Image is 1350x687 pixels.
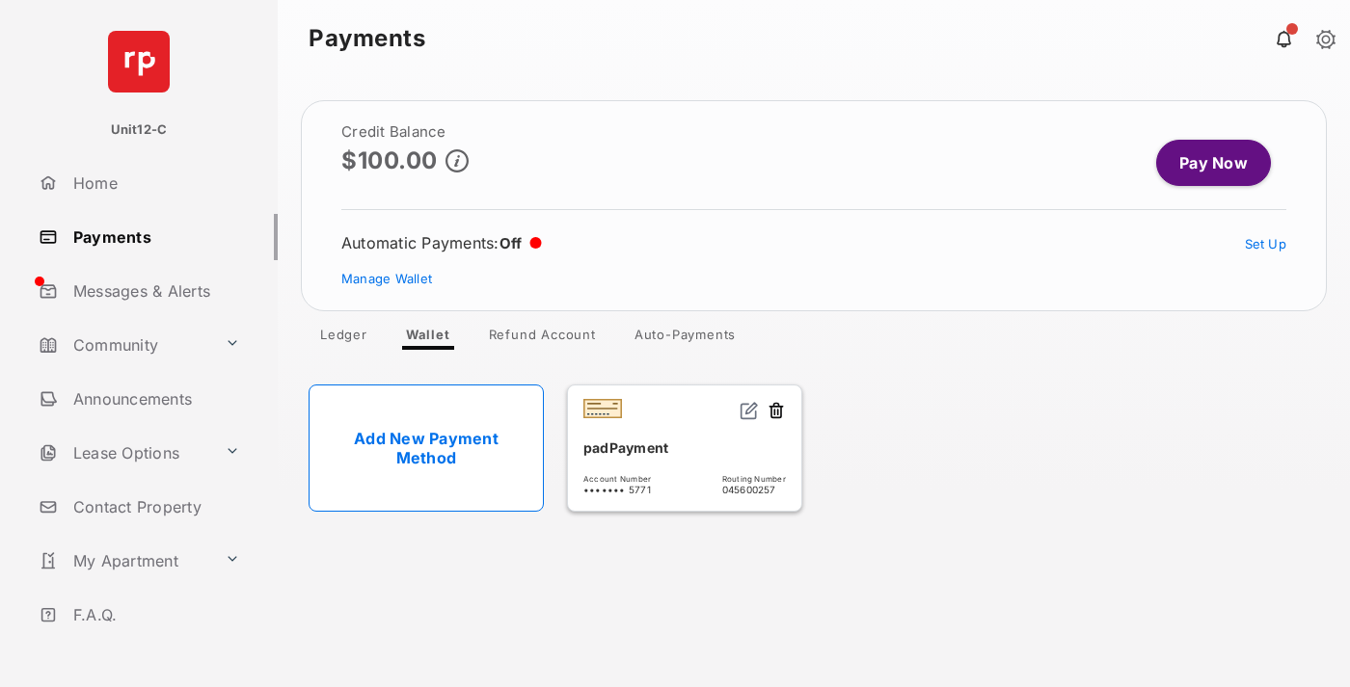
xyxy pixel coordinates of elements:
a: Lease Options [31,430,217,476]
div: Automatic Payments : [341,233,542,252]
a: Ledger [305,327,383,350]
span: Off [499,234,523,252]
div: padPayment [583,432,786,463]
span: Routing Number [722,474,786,484]
a: Manage Wallet [341,271,432,286]
a: Refund Account [473,327,611,350]
a: Home [31,160,278,206]
a: Announcements [31,376,278,422]
img: svg+xml;base64,PHN2ZyB2aWV3Qm94PSIwIDAgMjQgMjQiIHdpZHRoPSIxNiIgaGVpZ2h0PSIxNiIgZmlsbD0ibm9uZSIgeG... [740,401,759,420]
span: Account Number [583,474,651,484]
a: Wallet [391,327,466,350]
p: $100.00 [341,147,438,173]
a: Contact Property [31,484,278,530]
span: ••••••• 5771 [583,484,651,495]
a: Payments [31,214,278,260]
img: svg+xml;base64,PHN2ZyB4bWxucz0iaHR0cDovL3d3dy53My5vcmcvMjAwMC9zdmciIHdpZHRoPSI2NCIgaGVpZ2h0PSI2NC... [108,31,170,92]
a: Community [31,322,217,368]
h2: Credit Balance [341,124,469,140]
a: Messages & Alerts [31,268,278,314]
strong: Payments [309,27,425,50]
a: Set Up [1245,236,1287,251]
a: Add New Payment Method [309,384,544,512]
span: 045600257 [722,484,786,495]
a: F.A.Q. [31,592,278,638]
p: Unit12-C [111,120,168,140]
a: Auto-Payments [619,327,751,350]
a: My Apartment [31,538,217,584]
